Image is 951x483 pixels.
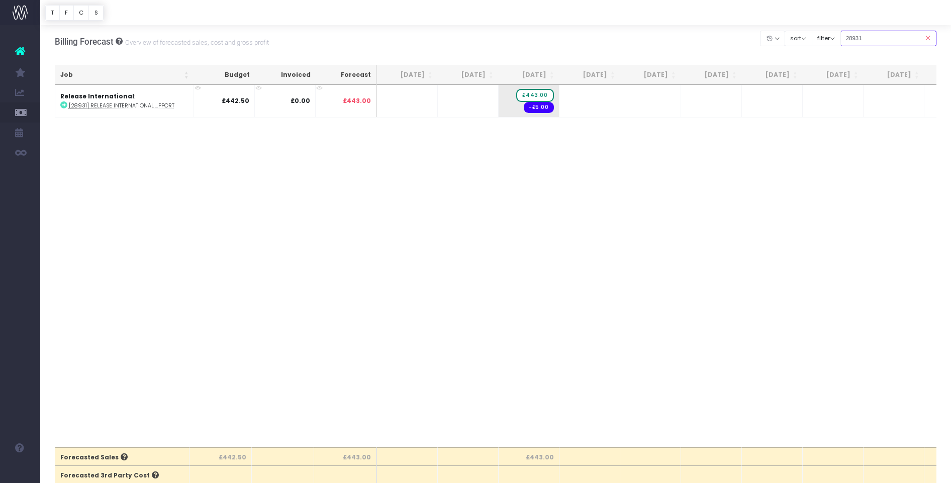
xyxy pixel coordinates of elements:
button: F [59,5,74,21]
button: sort [785,31,812,46]
strong: £442.50 [222,96,249,105]
div: Vertical button group [45,5,104,21]
th: Mar 26: activate to sort column ascending [803,65,864,85]
th: Apr 26: activate to sort column ascending [864,65,924,85]
th: Oct 25: activate to sort column ascending [499,65,559,85]
th: £442.50 [189,447,252,465]
strong: £0.00 [291,96,310,105]
button: C [73,5,89,21]
span: wayahead Sales Forecast Item [516,89,553,102]
span: Streamtime expense: Digital Services - Misc – No supplier [524,102,554,113]
span: Forecasted Sales [60,453,128,462]
input: Search... [840,31,937,46]
th: Feb 26: activate to sort column ascending [742,65,803,85]
strong: Release International [60,92,134,100]
th: £443.00 [314,447,377,465]
th: Forecast [316,65,377,85]
th: £443.00 [499,447,559,465]
th: Nov 25: activate to sort column ascending [559,65,620,85]
td: : [55,85,194,117]
th: Aug 25: activate to sort column ascending [377,65,438,85]
th: Budget [194,65,255,85]
th: Jan 26: activate to sort column ascending [681,65,742,85]
button: S [88,5,104,21]
th: Job: activate to sort column ascending [55,65,194,85]
th: Invoiced [255,65,316,85]
abbr: [28931] Release International Website Support Retainer – (October 2025) – Maintenance & Support [69,102,174,109]
button: T [45,5,60,21]
th: Dec 25: activate to sort column ascending [620,65,681,85]
button: filter [812,31,841,46]
img: images/default_profile_image.png [13,463,28,478]
small: Overview of forecasted sales, cost and gross profit [123,37,269,47]
span: £443.00 [343,96,371,105]
th: Sep 25: activate to sort column ascending [438,65,499,85]
span: Billing Forecast [55,37,114,47]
